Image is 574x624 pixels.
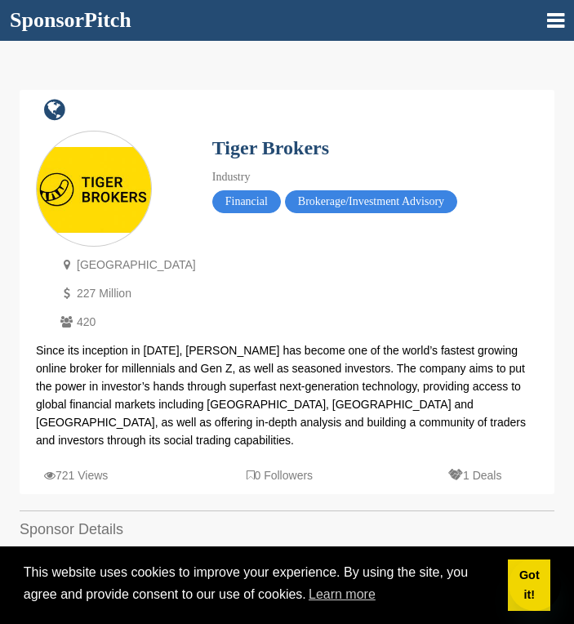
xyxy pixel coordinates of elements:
[448,466,501,486] p: 1 Deals
[44,466,108,486] p: 721 Views
[247,466,314,486] p: 0 Followers
[44,98,65,123] a: company link
[37,147,151,233] img: Sponsorpitch & Tiger Brokers
[212,190,281,213] span: Financial
[212,168,538,186] div: Industry
[24,563,496,607] span: This website uses cookies to improve your experience. By using the site, you agree and provide co...
[56,312,196,332] p: 420
[306,582,378,607] a: learn more about cookies
[285,190,457,213] span: Brokerage/Investment Advisory
[212,137,329,158] a: Tiger Brokers
[20,519,554,541] h2: Sponsor Details
[509,559,561,611] iframe: Button to launch messaging window
[56,283,196,304] p: 227 Million
[508,559,550,612] a: dismiss cookie message
[56,255,196,275] p: [GEOGRAPHIC_DATA]
[36,341,538,449] div: Since its inception in [DATE], [PERSON_NAME] has become one of the world’s fastest growing online...
[10,10,131,31] a: SponsorPitch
